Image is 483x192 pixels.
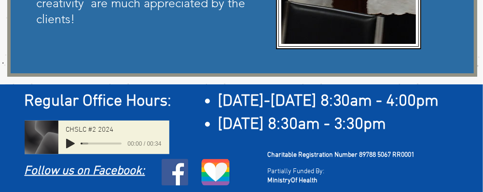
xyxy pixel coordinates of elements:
[122,139,161,149] span: 00:00 / 00:34
[218,92,439,111] span: [DATE]-[DATE] 8:30am - 4:00pm
[268,167,325,176] span: Partially Funded By:
[291,177,318,185] span: Of Health
[25,92,172,111] span: Regular Office Hours:
[268,151,415,159] span: Charitable Registration Number 89788 5067 RR0001
[218,115,386,135] span: [DATE] 8:30am - 3:30pm
[25,164,145,178] a: Follow us on Facebook:
[162,159,188,186] img: Facebook
[201,159,231,186] img: LGBTQ logo.png
[268,177,291,185] span: Ministry
[66,126,114,134] span: CHSLC #2 2024
[66,139,75,149] button: Play
[25,90,466,113] h2: ​
[162,159,188,186] ul: Social Bar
